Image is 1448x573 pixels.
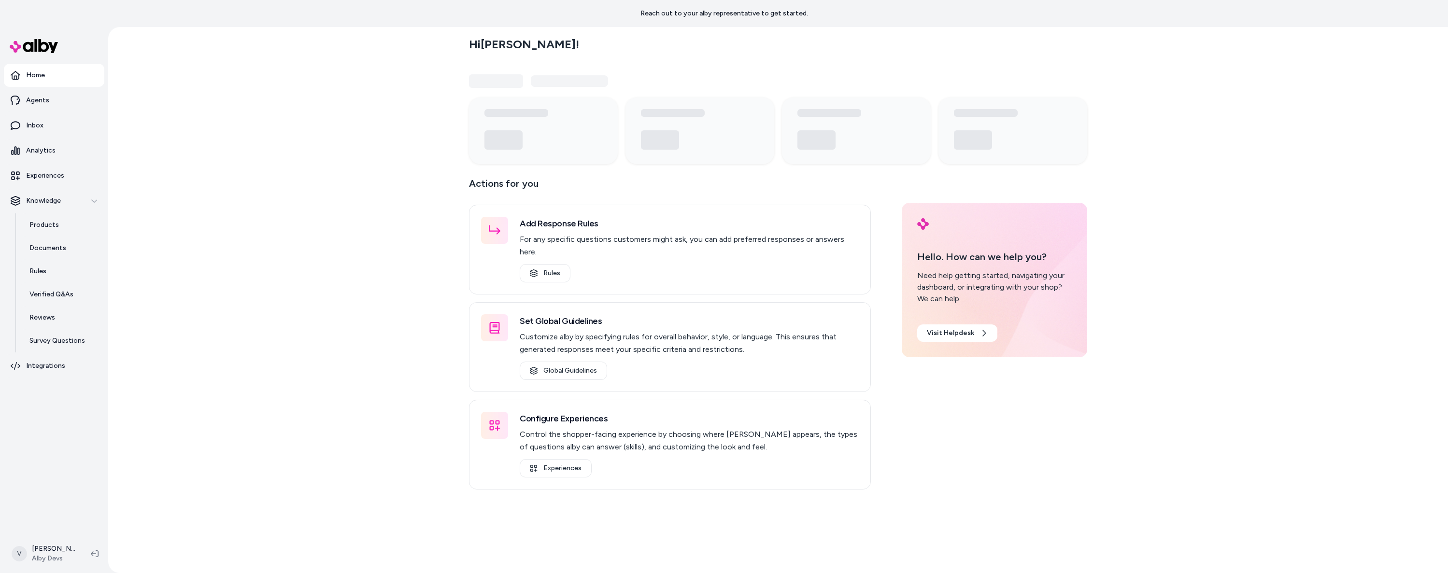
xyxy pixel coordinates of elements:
[4,89,104,112] a: Agents
[12,546,27,561] span: V
[26,70,45,80] p: Home
[520,412,859,425] h3: Configure Experiences
[26,146,56,155] p: Analytics
[4,114,104,137] a: Inbox
[4,189,104,212] button: Knowledge
[26,171,64,181] p: Experiences
[29,243,66,253] p: Documents
[20,260,104,283] a: Rules
[26,196,61,206] p: Knowledge
[520,264,570,282] a: Rules
[29,220,59,230] p: Products
[4,354,104,377] a: Integrations
[20,283,104,306] a: Verified Q&As
[26,96,49,105] p: Agents
[520,217,859,230] h3: Add Response Rules
[29,313,55,322] p: Reviews
[4,64,104,87] a: Home
[520,331,859,356] p: Customize alby by specifying rules for overall behavior, style, or language. This ensures that ge...
[640,9,808,18] p: Reach out to your alby representative to get started.
[917,218,929,230] img: alby Logo
[32,554,75,563] span: Alby Devs
[10,39,58,53] img: alby Logo
[520,233,859,258] p: For any specific questions customers might ask, you can add preferred responses or answers here.
[520,314,859,328] h3: Set Global Guidelines
[4,164,104,187] a: Experiences
[520,459,592,477] a: Experiences
[469,37,579,52] h2: Hi [PERSON_NAME] !
[4,139,104,162] a: Analytics
[6,538,83,569] button: V[PERSON_NAME]Alby Devs
[26,121,43,130] p: Inbox
[20,213,104,237] a: Products
[29,336,85,346] p: Survey Questions
[26,361,65,371] p: Integrations
[20,329,104,352] a: Survey Questions
[469,176,871,199] p: Actions for you
[20,237,104,260] a: Documents
[917,324,997,342] a: Visit Helpdesk
[29,266,46,276] p: Rules
[520,362,607,380] a: Global Guidelines
[29,290,73,299] p: Verified Q&As
[32,544,75,554] p: [PERSON_NAME]
[20,306,104,329] a: Reviews
[520,428,859,453] p: Control the shopper-facing experience by choosing where [PERSON_NAME] appears, the types of quest...
[917,250,1072,264] p: Hello. How can we help you?
[917,270,1072,305] div: Need help getting started, navigating your dashboard, or integrating with your shop? We can help.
